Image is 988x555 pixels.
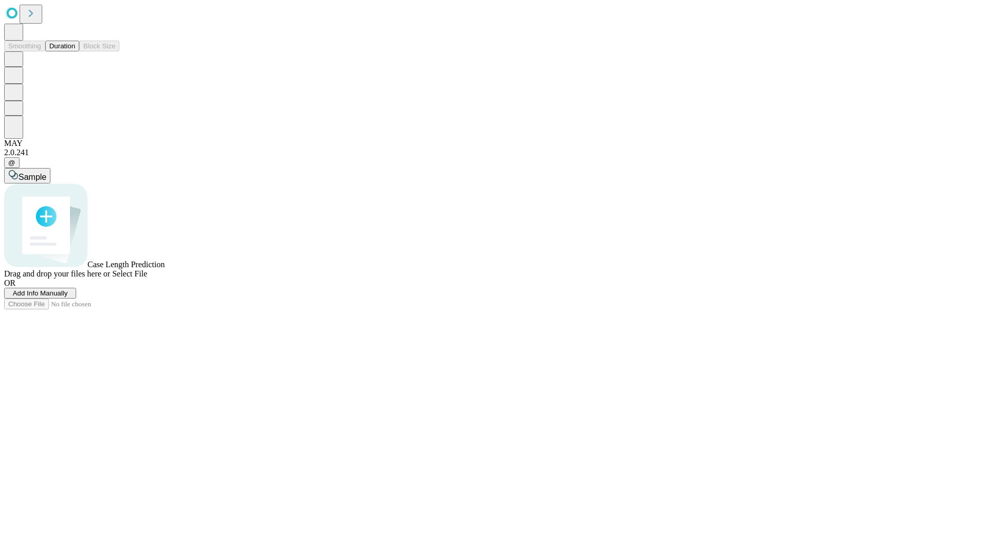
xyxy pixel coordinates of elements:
[4,269,110,278] span: Drag and drop your files here or
[4,288,76,299] button: Add Info Manually
[4,41,45,51] button: Smoothing
[4,157,20,168] button: @
[87,260,165,269] span: Case Length Prediction
[13,289,68,297] span: Add Info Manually
[8,159,15,166] span: @
[79,41,119,51] button: Block Size
[19,173,46,181] span: Sample
[4,139,984,148] div: MAY
[112,269,147,278] span: Select File
[4,279,15,287] span: OR
[45,41,79,51] button: Duration
[4,148,984,157] div: 2.0.241
[4,168,50,183] button: Sample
